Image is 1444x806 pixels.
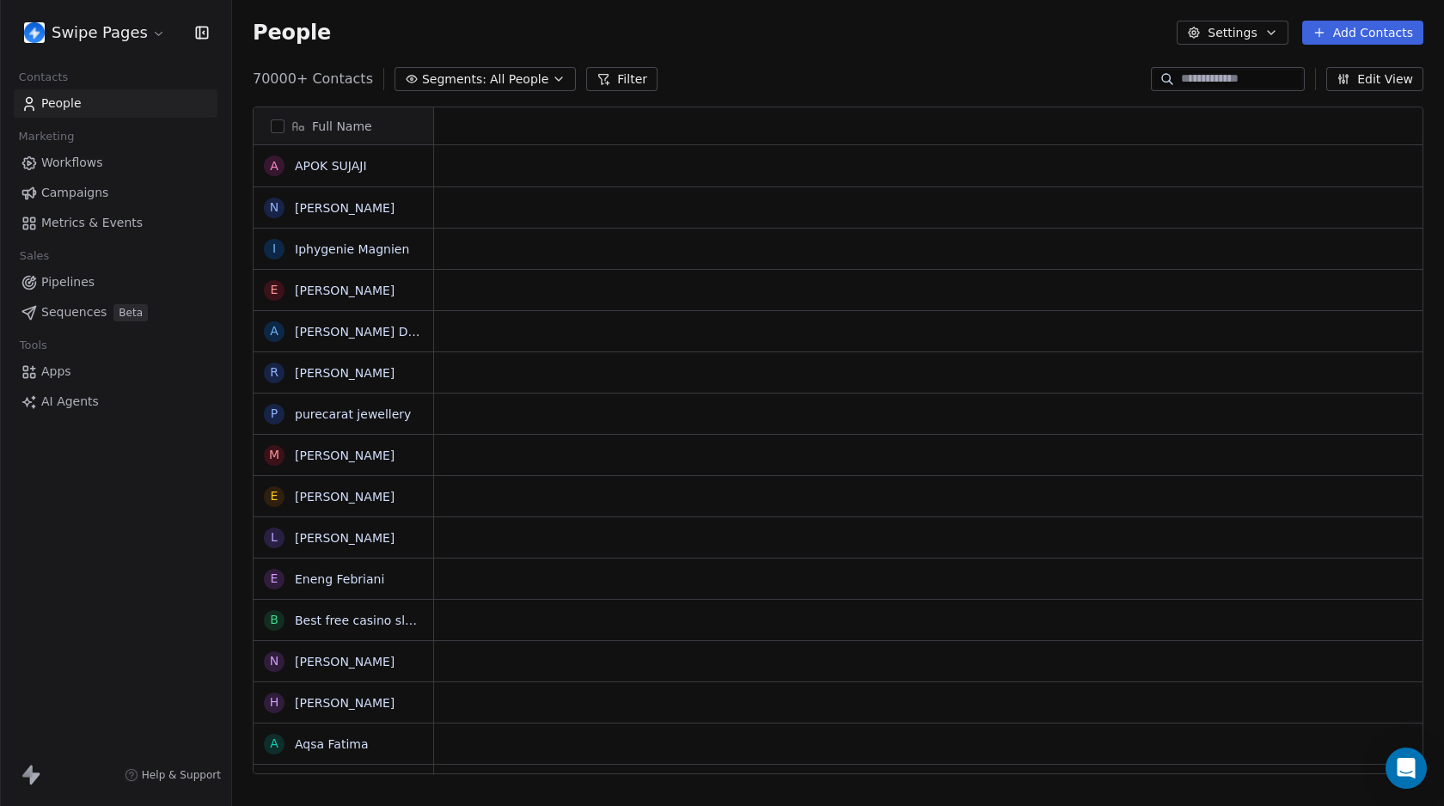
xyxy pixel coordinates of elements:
[295,284,395,297] a: [PERSON_NAME]
[41,303,107,321] span: Sequences
[270,652,278,670] div: N
[271,281,278,299] div: E
[113,304,148,321] span: Beta
[1386,748,1427,789] div: Open Intercom Messenger
[270,157,278,175] div: A
[14,357,217,386] a: Apps
[12,243,57,269] span: Sales
[490,70,548,89] span: All People
[14,268,217,296] a: Pipelines
[295,366,395,380] a: [PERSON_NAME]
[253,20,331,46] span: People
[270,322,278,340] div: A
[14,179,217,207] a: Campaigns
[270,611,278,629] div: B
[41,393,99,411] span: AI Agents
[295,655,395,669] a: [PERSON_NAME]
[14,209,217,237] a: Metrics & Events
[253,69,373,89] span: 70000+ Contacts
[254,145,434,775] div: grid
[270,735,278,753] div: A
[271,405,278,423] div: p
[295,696,395,710] a: [PERSON_NAME]
[269,446,279,464] div: M
[295,572,384,586] a: Eneng Febriani
[295,159,367,173] a: APOK SUJAJI
[14,89,217,118] a: People
[295,614,732,627] a: Best free casino slot games >>> [URL][DOMAIN_NAME] <<< 65795466
[312,118,372,135] span: Full Name
[41,273,95,291] span: Pipelines
[41,214,143,232] span: Metrics & Events
[14,149,217,177] a: Workflows
[1326,67,1423,91] button: Edit View
[586,67,658,91] button: Filter
[142,768,221,782] span: Help & Support
[11,64,76,90] span: Contacts
[254,107,433,144] div: Full Name
[295,531,395,545] a: [PERSON_NAME]
[295,407,411,421] a: purecarat jewellery
[14,298,217,327] a: SequencesBeta
[270,693,279,711] div: H
[12,333,54,358] span: Tools
[271,528,278,546] div: L
[295,325,437,339] a: [PERSON_NAME] Digital
[24,22,45,43] img: user_01J93QE9VH11XXZQZDP4TWZEES.jpg
[1177,21,1288,45] button: Settings
[270,198,278,217] div: N
[271,570,278,588] div: E
[41,95,82,113] span: People
[422,70,486,89] span: Segments:
[271,487,278,505] div: E
[41,154,103,172] span: Workflows
[14,388,217,416] a: AI Agents
[270,363,278,382] div: R
[125,768,221,782] a: Help & Support
[41,184,108,202] span: Campaigns
[295,449,395,462] a: [PERSON_NAME]
[295,737,368,751] a: Aqsa Fatima
[295,201,395,215] a: [PERSON_NAME]
[295,490,395,504] a: [PERSON_NAME]
[41,363,71,381] span: Apps
[21,18,169,47] button: Swipe Pages
[52,21,148,44] span: Swipe Pages
[1302,21,1423,45] button: Add Contacts
[11,124,82,150] span: Marketing
[272,240,276,258] div: I
[295,242,409,256] a: Iphygenie Magnien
